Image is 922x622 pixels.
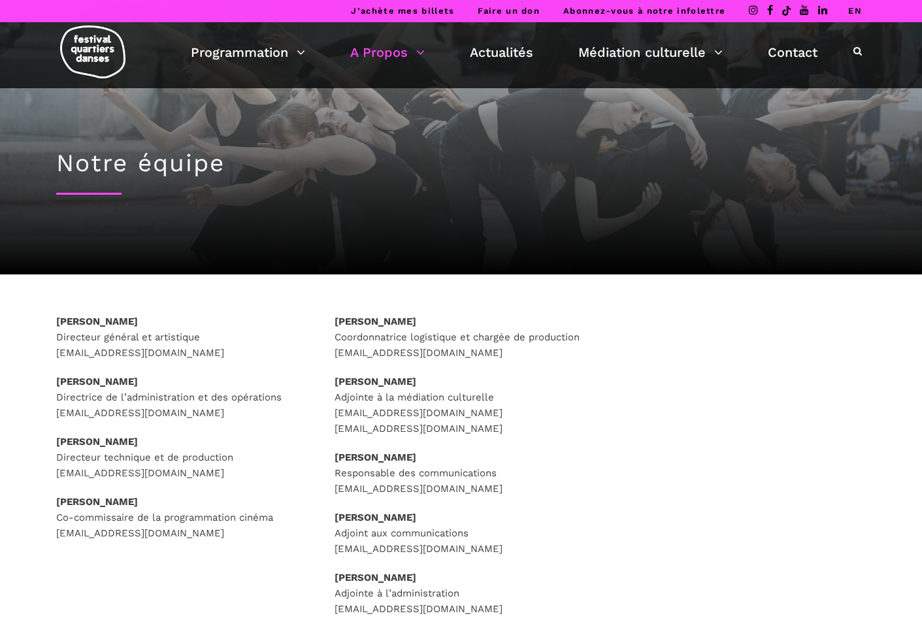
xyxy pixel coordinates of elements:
p: Directeur technique et de production [EMAIL_ADDRESS][DOMAIN_NAME] [56,434,309,481]
a: Abonnez-vous à notre infolettre [563,6,725,16]
p: Adjointe à la médiation culturelle [EMAIL_ADDRESS][DOMAIN_NAME] [EMAIL_ADDRESS][DOMAIN_NAME] [335,374,587,436]
p: Directrice de l’administration et des opérations [EMAIL_ADDRESS][DOMAIN_NAME] [56,374,309,421]
strong: [PERSON_NAME] [335,316,416,327]
strong: [PERSON_NAME] [56,316,138,327]
strong: [PERSON_NAME] [335,376,416,387]
a: Programmation [191,41,305,63]
a: A Propos [350,41,425,63]
strong: [PERSON_NAME] [56,436,138,448]
p: Directeur général et artistique [EMAIL_ADDRESS][DOMAIN_NAME] [56,314,309,361]
p: Adjointe à l’administration [EMAIL_ADDRESS][DOMAIN_NAME] [335,570,587,617]
a: Médiation culturelle [578,41,723,63]
img: logo-fqd-med [60,25,125,78]
p: Adjoint aux communications [EMAIL_ADDRESS][DOMAIN_NAME] [335,510,587,557]
a: J’achète mes billets [351,6,454,16]
p: Responsable des communications [EMAIL_ADDRESS][DOMAIN_NAME] [335,450,587,497]
a: Contact [768,41,817,63]
strong: [PERSON_NAME] [335,451,416,463]
a: Faire un don [478,6,540,16]
h1: Notre équipe [56,149,866,178]
strong: [PERSON_NAME] [56,496,138,508]
p: Coordonnatrice logistique et chargée de production [EMAIL_ADDRESS][DOMAIN_NAME] [335,314,587,361]
p: Co-commissaire de la programmation cinéma [EMAIL_ADDRESS][DOMAIN_NAME] [56,494,309,541]
strong: [PERSON_NAME] [335,572,416,583]
strong: [PERSON_NAME] [56,376,138,387]
a: EN [848,6,862,16]
strong: [PERSON_NAME] [335,512,416,523]
a: Actualités [470,41,533,63]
